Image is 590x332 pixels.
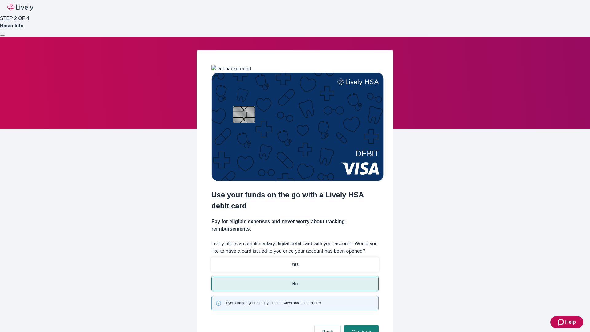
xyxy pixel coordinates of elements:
img: Lively [7,4,33,11]
h2: Use your funds on the go with a Lively HSA debit card [211,189,379,211]
span: If you change your mind, you can always order a card later. [225,300,322,306]
button: No [211,277,379,291]
label: Lively offers a complimentary digital debit card with your account. Would you like to have a card... [211,240,379,255]
svg: Zendesk support icon [558,318,565,326]
p: No [292,281,298,287]
button: Yes [211,257,379,272]
h4: Pay for eligible expenses and never worry about tracking reimbursements. [211,218,379,233]
img: Debit card [211,73,384,181]
p: Yes [291,261,299,268]
button: Zendesk support iconHelp [550,316,583,328]
img: Dot background [211,65,251,73]
span: Help [565,318,576,326]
